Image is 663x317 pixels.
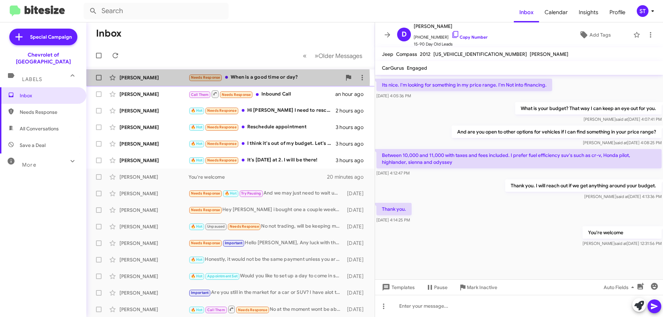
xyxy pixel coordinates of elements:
[615,241,627,246] span: said at
[191,108,203,113] span: 🔥 Hot
[631,5,655,17] button: ST
[303,51,307,60] span: «
[119,223,189,230] div: [PERSON_NAME]
[189,174,328,180] div: You're welcome
[119,140,189,147] div: [PERSON_NAME]
[335,91,369,98] div: an hour ago
[344,223,369,230] div: [DATE]
[559,29,630,41] button: Add Tags
[191,290,209,295] span: Important
[241,191,261,196] span: Try Pausing
[207,308,225,312] span: Call Them
[189,289,344,297] div: Are you still in the market for a car or SUV? I have alot to chose from
[414,30,488,41] span: [PHONE_NUMBER]
[119,174,189,180] div: [PERSON_NAME]
[191,125,203,129] span: 🔥 Hot
[376,79,552,91] p: Its nice. I'm looking for something in my price range. I'm Not into financing.
[318,52,362,60] span: Older Messages
[539,2,573,22] a: Calendar
[119,107,189,114] div: [PERSON_NAME]
[189,90,335,98] div: Inbound Call
[434,281,448,294] span: Pause
[616,194,628,199] span: said at
[299,49,311,63] button: Previous
[344,207,369,214] div: [DATE]
[616,117,628,122] span: said at
[452,126,662,138] p: And are you open to other options for vehicles if I can find something in your price range?
[382,51,393,57] span: Jeep
[584,117,662,122] span: [PERSON_NAME] [DATE] 4:07:41 PM
[189,305,344,314] div: No at the moment wont be able to get a car but, i will lwt you know if anything changes
[189,73,342,81] div: When is a good time or day?
[402,29,407,40] span: D
[344,289,369,296] div: [DATE]
[573,2,604,22] a: Insights
[238,308,267,312] span: Needs Response
[453,281,503,294] button: Mark Inactive
[583,226,662,239] p: You're welcome
[344,306,369,313] div: [DATE]
[505,179,662,192] p: Thank you. I will reach out if we get anything around your budget.
[376,93,411,98] span: [DATE] 4:05:36 PM
[207,158,237,162] span: Needs Response
[336,107,369,114] div: 2 hours ago
[225,241,243,245] span: Important
[375,281,420,294] button: Templates
[191,208,220,212] span: Needs Response
[336,140,369,147] div: 3 hours ago
[22,162,36,168] span: More
[20,92,78,99] span: Inbox
[20,109,78,116] span: Needs Response
[119,256,189,263] div: [PERSON_NAME]
[189,206,344,214] div: Hey [PERSON_NAME] i bought one a couple weeks ago thank you!
[119,306,189,313] div: [PERSON_NAME]
[189,189,344,197] div: And we may just need to wait until its paid off before coming to see you guys. We understand that.
[344,256,369,263] div: [DATE]
[589,29,611,41] span: Add Tags
[119,124,189,131] div: [PERSON_NAME]
[420,281,453,294] button: Pause
[407,65,427,71] span: Engaged
[583,241,662,246] span: [PERSON_NAME] [DATE] 12:31:56 PM
[583,140,662,145] span: [PERSON_NAME] [DATE] 4:08:25 PM
[222,92,251,97] span: Needs Response
[376,217,410,222] span: [DATE] 4:14:25 PM
[414,22,488,30] span: [PERSON_NAME]
[9,29,77,45] a: Special Campaign
[207,125,237,129] span: Needs Response
[336,157,369,164] div: 3 hours ago
[191,191,220,196] span: Needs Response
[191,224,203,229] span: 🔥 Hot
[515,102,662,115] p: What is your budget? That way I can keep an eye out for you.
[189,107,336,115] div: Hi [PERSON_NAME] I need to reschedule that appt
[191,274,203,278] span: 🔥 Hot
[376,149,662,168] p: Between 10,000 and 11,000 with taxes and fees included. I prefer fuel efficiency suv's such as cr...
[344,273,369,280] div: [DATE]
[191,75,220,80] span: Needs Response
[344,240,369,247] div: [DATE]
[514,2,539,22] span: Inbox
[382,65,404,71] span: CarGurus
[336,124,369,131] div: 3 hours ago
[396,51,417,57] span: Compass
[20,142,46,149] span: Save a Deal
[207,274,238,278] span: Appointment Set
[119,273,189,280] div: [PERSON_NAME]
[615,140,627,145] span: said at
[414,41,488,48] span: 15-90 Day Old Leads
[637,5,648,17] div: ST
[584,194,662,199] span: [PERSON_NAME] [DATE] 4:13:36 PM
[84,3,229,19] input: Search
[20,125,59,132] span: All Conversations
[119,74,189,81] div: [PERSON_NAME]
[191,308,203,312] span: 🔥 Hot
[376,203,412,215] p: Thank you.
[230,224,259,229] span: Needs Response
[598,281,642,294] button: Auto Fields
[189,256,344,264] div: Honestly, it would not be the same payment unless you are putting a good amount down
[207,141,237,146] span: Needs Response
[191,241,220,245] span: Needs Response
[119,207,189,214] div: [PERSON_NAME]
[310,49,366,63] button: Next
